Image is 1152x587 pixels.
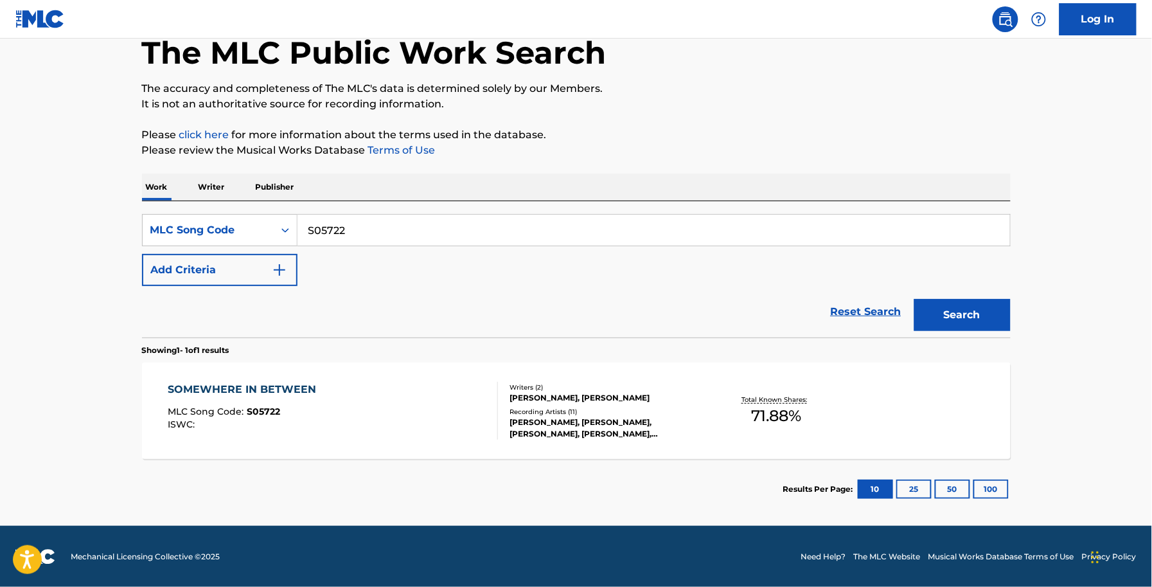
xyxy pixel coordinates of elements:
p: Publisher [252,174,298,201]
div: [PERSON_NAME], [PERSON_NAME] [510,392,704,404]
img: 9d2ae6d4665cec9f34b9.svg [272,262,287,278]
div: [PERSON_NAME], [PERSON_NAME], [PERSON_NAME], [PERSON_NAME], [PERSON_NAME] [510,417,704,440]
p: Please review the Musical Works Database [142,143,1011,158]
img: logo [15,549,55,564]
img: help [1031,12,1047,27]
span: 71.88 % [751,404,801,428]
a: Privacy Policy [1082,551,1137,563]
div: Drag [1092,538,1099,577]
button: Add Criteria [142,254,297,286]
h1: The MLC Public Work Search [142,33,607,72]
a: Public Search [993,6,1018,32]
div: Help [1026,6,1052,32]
p: The accuracy and completeness of The MLC's data is determined solely by our Members. [142,81,1011,96]
a: Reset Search [824,298,908,326]
span: ISWC : [168,419,198,430]
span: Mechanical Licensing Collective © 2025 [71,551,220,563]
p: Total Known Shares: [742,395,811,404]
button: 100 [973,480,1009,499]
button: 25 [896,480,932,499]
div: Recording Artists ( 11 ) [510,407,704,417]
img: search [998,12,1013,27]
p: Writer [195,174,229,201]
span: S05722 [247,406,280,417]
a: Log In [1059,3,1137,35]
div: Writers ( 2 ) [510,383,704,392]
p: It is not an authoritative source for recording information. [142,96,1011,112]
a: Need Help? [801,551,846,563]
p: Work [142,174,172,201]
form: Search Form [142,214,1011,338]
iframe: Chat Widget [1088,525,1152,587]
button: Search [914,299,1011,331]
button: 10 [858,480,893,499]
a: SOMEWHERE IN BETWEENMLC Song Code:S05722ISWC:Writers (2)[PERSON_NAME], [PERSON_NAME]Recording Art... [142,363,1011,459]
p: Results Per Page: [783,483,856,495]
img: MLC Logo [15,10,65,28]
a: The MLC Website [854,551,921,563]
a: Terms of Use [366,144,436,156]
span: MLC Song Code : [168,406,247,417]
a: Musical Works Database Terms of Use [928,551,1074,563]
div: SOMEWHERE IN BETWEEN [168,382,323,397]
p: Please for more information about the terms used in the database. [142,127,1011,143]
button: 50 [935,480,970,499]
div: MLC Song Code [150,222,266,238]
p: Showing 1 - 1 of 1 results [142,345,229,356]
a: click here [179,129,229,141]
